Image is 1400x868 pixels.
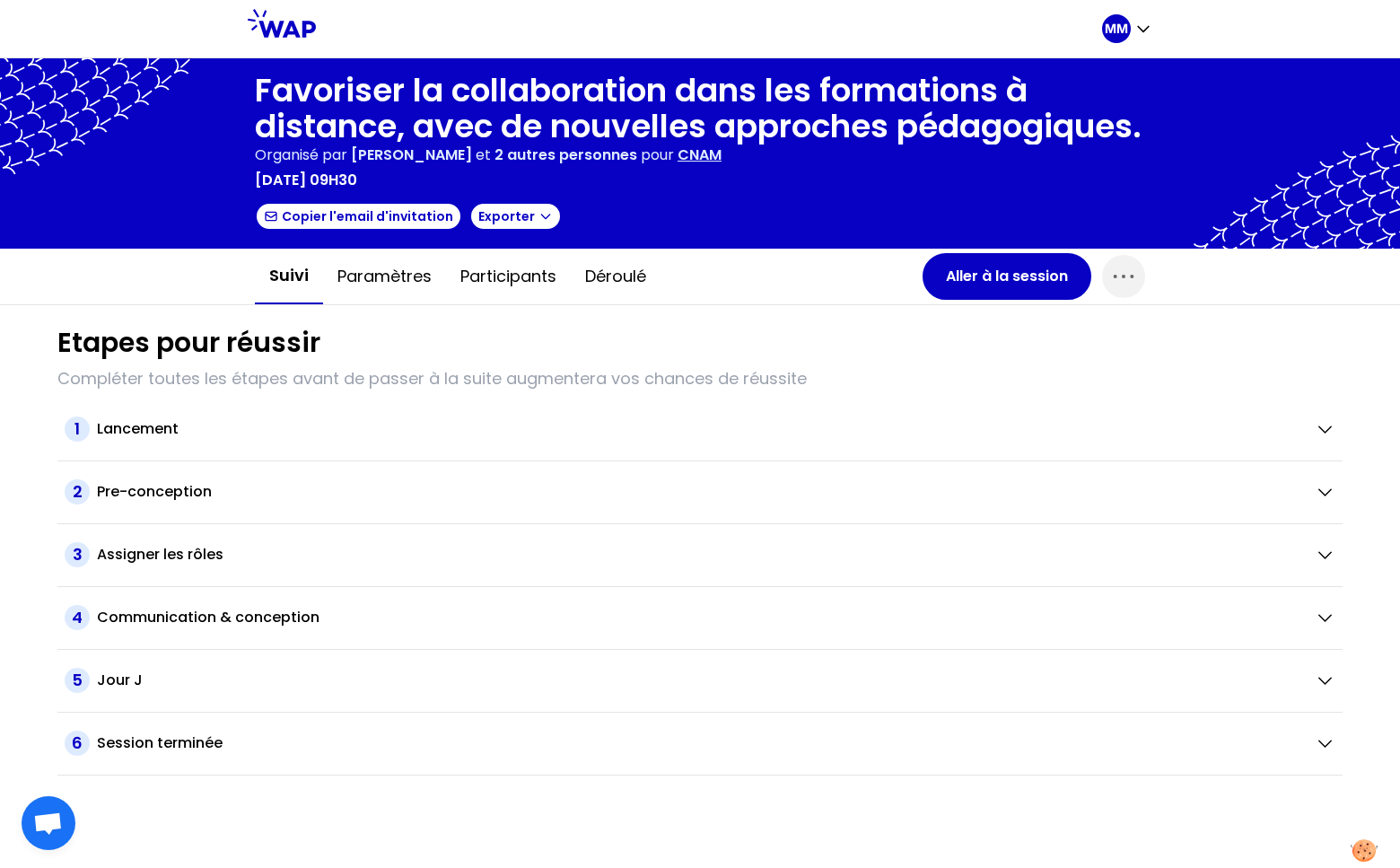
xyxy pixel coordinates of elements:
button: 2Pre-conception [65,479,1335,504]
button: Participants [446,250,571,303]
button: Aller à la session [923,253,1091,300]
button: 6Session terminée [65,731,1335,756]
h2: Jour J [97,670,143,691]
button: Copier l'email d'invitation [255,202,462,231]
span: [PERSON_NAME] [351,145,472,165]
p: et [351,145,637,166]
p: MM [1105,20,1128,38]
button: MM [1102,14,1152,43]
span: 4 [65,605,90,630]
button: Exporter [469,202,562,231]
h1: Etapes pour réussir [57,327,320,359]
h2: Assigner les rôles [97,544,223,566]
span: 2 autres personnes [494,145,637,165]
button: Déroulé [571,250,661,303]
button: 4Communication & conception [65,605,1335,630]
span: 2 [65,479,90,504]
span: 1 [65,416,90,442]
h2: Communication & conception [97,607,319,628]
button: Suivi [255,249,323,304]
button: 1Lancement [65,416,1335,442]
button: Paramètres [323,250,446,303]
button: 3Assigner les rôles [65,542,1335,567]
p: CNAM [678,145,722,166]
h2: Lancement [97,418,179,440]
p: pour [641,145,674,166]
button: 5Jour J [65,668,1335,693]
h2: Session terminée [97,732,223,754]
div: Ouvrir le chat [22,796,75,850]
span: 5 [65,668,90,693]
p: Compléter toutes les étapes avant de passer à la suite augmentera vos chances de réussite [57,366,1343,391]
p: [DATE] 09h30 [255,170,357,191]
h2: Pre-conception [97,481,212,503]
span: 3 [65,542,90,567]
h1: Favoriser la collaboration dans les formations à distance, avec de nouvelles approches pédagogiques. [255,73,1145,145]
span: 6 [65,731,90,756]
p: Organisé par [255,145,347,166]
